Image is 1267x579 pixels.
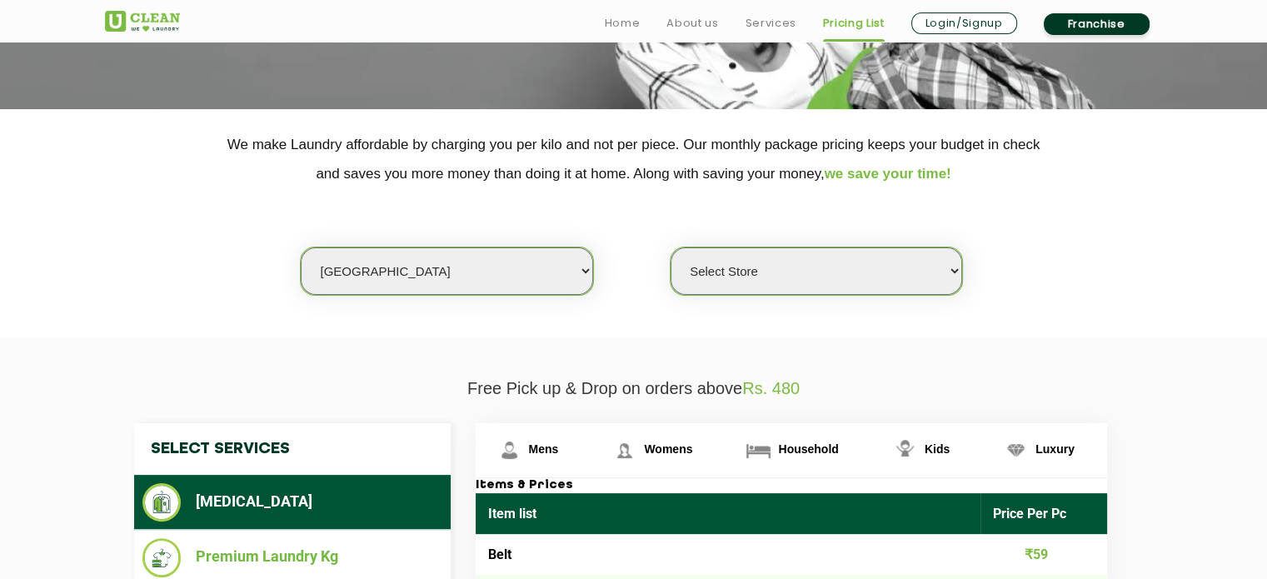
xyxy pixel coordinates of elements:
span: Mens [529,442,559,456]
a: Home [605,13,641,33]
img: Mens [495,436,524,465]
th: Price Per Pc [980,493,1107,534]
a: Services [745,13,796,33]
a: Franchise [1044,13,1150,35]
p: Free Pick up & Drop on orders above [105,379,1163,398]
span: Womens [644,442,692,456]
img: Household [744,436,773,465]
img: Dry Cleaning [142,483,182,522]
a: Login/Signup [911,12,1017,34]
td: ₹59 [980,534,1107,575]
th: Item list [476,493,981,534]
p: We make Laundry affordable by charging you per kilo and not per piece. Our monthly package pricin... [105,130,1163,188]
span: Household [778,442,838,456]
li: Premium Laundry Kg [142,538,442,577]
li: [MEDICAL_DATA] [142,483,442,522]
span: Kids [925,442,950,456]
a: Pricing List [823,13,885,33]
a: About us [666,13,718,33]
img: Luxury [1001,436,1030,465]
h3: Items & Prices [476,478,1107,493]
img: Premium Laundry Kg [142,538,182,577]
span: Rs. 480 [742,379,800,397]
img: Kids [890,436,920,465]
span: we save your time! [825,166,951,182]
span: Luxury [1035,442,1075,456]
td: Belt [476,534,981,575]
img: Womens [610,436,639,465]
h4: Select Services [134,423,451,475]
img: UClean Laundry and Dry Cleaning [105,11,180,32]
